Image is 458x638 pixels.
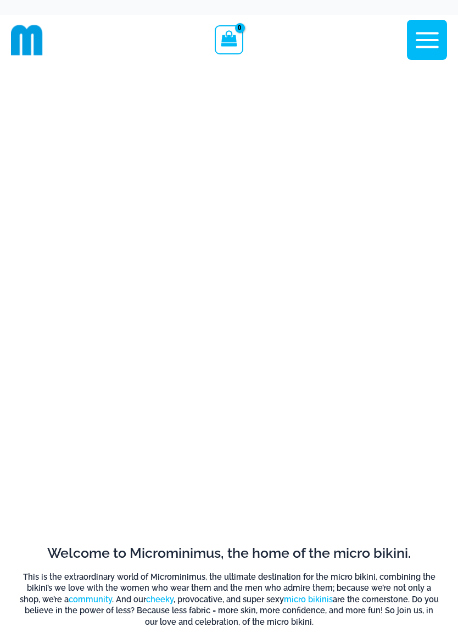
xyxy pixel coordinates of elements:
a: community [69,595,112,604]
a: View Shopping Cart, empty [215,25,243,54]
a: micro bikinis [284,595,333,604]
h6: This is the extraordinary world of Microminimus, the ultimate destination for the micro bikini, c... [19,572,439,628]
img: cropped mm emblem [11,24,43,56]
h2: Welcome to Microminimus, the home of the micro bikini. [19,544,439,562]
a: cheeky [146,595,174,604]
